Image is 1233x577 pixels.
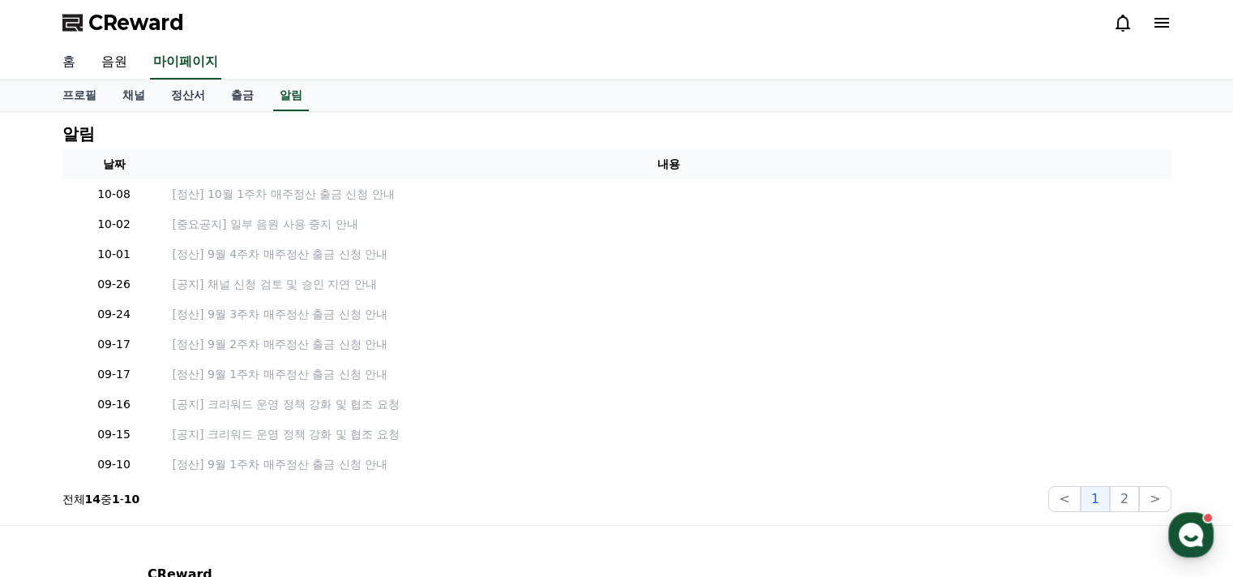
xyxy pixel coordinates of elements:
a: [공지] 크리워드 운영 정책 강화 및 협조 요청 [173,426,1165,443]
p: 10-01 [69,246,160,263]
a: [정산] 9월 2주차 매주정산 출금 신청 안내 [173,336,1165,353]
span: CReward [88,10,184,36]
a: 홈 [49,45,88,80]
a: 대화 [107,442,209,483]
a: 홈 [5,442,107,483]
p: 10-08 [69,186,160,203]
strong: 10 [124,493,139,506]
p: 전체 중 - [62,491,140,507]
button: 1 [1081,486,1110,512]
a: [정산] 9월 3주차 매주정산 출금 신청 안내 [173,306,1165,323]
a: 마이페이지 [150,45,221,80]
p: 09-16 [69,396,160,413]
a: [공지] 채널 신청 검토 및 승인 지연 안내 [173,276,1165,293]
a: 프로필 [49,80,109,111]
strong: 14 [85,493,101,506]
a: 출금 [218,80,267,111]
a: CReward [62,10,184,36]
a: 음원 [88,45,140,80]
a: 채널 [109,80,158,111]
button: 2 [1110,486,1139,512]
a: [정산] 9월 4주차 매주정산 출금 신청 안내 [173,246,1165,263]
p: 09-26 [69,276,160,293]
span: 대화 [148,467,168,480]
span: 설정 [250,467,270,480]
a: [중요공지] 일부 음원 사용 중지 안내 [173,216,1165,233]
a: 정산서 [158,80,218,111]
a: [공지] 크리워드 운영 정책 강화 및 협조 요청 [173,396,1165,413]
a: [정산] 10월 1주차 매주정산 출금 신청 안내 [173,186,1165,203]
a: [정산] 9월 1주차 매주정산 출금 신청 안내 [173,366,1165,383]
p: 09-24 [69,306,160,323]
button: < [1048,486,1080,512]
p: 09-15 [69,426,160,443]
h4: 알림 [62,125,95,143]
p: 09-17 [69,336,160,353]
a: 설정 [209,442,311,483]
span: 홈 [51,467,61,480]
a: 알림 [273,80,309,111]
p: 09-17 [69,366,160,383]
strong: 1 [112,493,120,506]
button: > [1139,486,1171,512]
p: 10-02 [69,216,160,233]
a: [정산] 9월 1주차 매주정산 출금 신청 안내 [173,456,1165,473]
th: 내용 [166,149,1171,179]
th: 날짜 [62,149,166,179]
p: 09-10 [69,456,160,473]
